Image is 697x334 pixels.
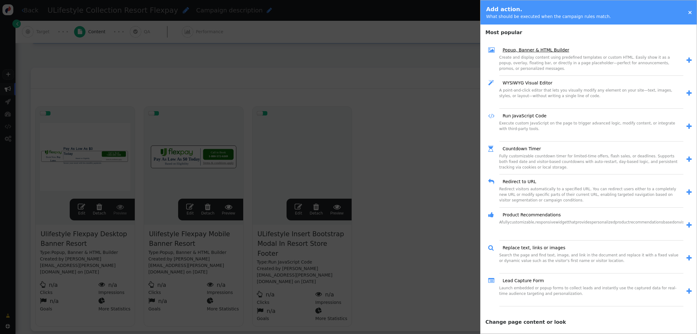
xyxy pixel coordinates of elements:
[498,47,569,53] a: Popup, Banner & HTML Builder
[499,252,683,273] div: Search the page and find text, image, and link in the document and replace it with a fixed value ...
[683,88,692,98] a: 
[499,220,502,224] span: A
[683,187,692,197] a: 
[488,144,498,153] span: 
[686,255,692,261] span: 
[688,9,692,16] a: ×
[615,220,629,224] span: product
[499,55,683,76] div: Create and display content using predefined templates or custom HTML. Easily show it as a popup, ...
[480,316,697,326] h4: Change page content or look
[683,122,692,132] a: 
[498,80,552,86] a: WYSIWYG Visual Editor
[683,220,692,230] a: 
[499,120,683,142] div: Execute custom JavaScript on the page to trigger advanced logic, modify content, or integrate wit...
[683,56,692,65] a: 
[486,13,611,20] div: What should be executed when the campaign rules match.
[488,111,498,120] span: 
[480,26,697,36] h4: Most popular
[498,178,536,185] a: Redirect to URL
[686,57,692,64] span: 
[488,46,498,55] span: 
[679,220,690,224] span: visitor
[498,245,565,251] a: Replace text, links or images
[576,220,591,224] span: provides
[686,156,692,163] span: 
[591,220,615,224] span: personalized
[535,220,555,224] span: responsive
[686,288,692,295] span: 
[686,189,692,196] span: 
[629,220,663,224] span: recommendations
[498,212,561,218] a: Product Recommendations
[568,220,576,224] span: that
[488,177,498,186] span: 
[498,146,541,152] a: Countdown Timer
[488,79,498,88] span: 
[555,220,568,224] span: widget
[488,276,498,285] span: 
[488,243,498,252] span: 
[674,220,679,224] span: on
[683,287,692,296] a: 
[686,123,692,130] span: 
[499,153,683,174] div: Fully customizable countdown timer for limited-time offers, flash sales, or deadlines. Supports b...
[502,220,510,224] span: fully
[686,222,692,228] span: 
[499,285,683,306] div: Launch embedded or popup forms to collect leads and instantly use the captured data for real-time...
[663,220,674,224] span: based
[683,253,692,263] a: 
[488,210,498,219] span: 
[498,278,544,284] a: Lead Capture Form
[499,88,683,109] div: A point-and-click editor that lets you visually modify any element on your site—text, images, sty...
[499,186,683,207] div: Redirect visitors automatically to a specified URL. You can redirect users either to a completely...
[510,220,535,224] span: customizable,
[498,113,546,119] a: Run JavaScript Code
[683,155,692,165] a: 
[686,90,692,97] span: 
